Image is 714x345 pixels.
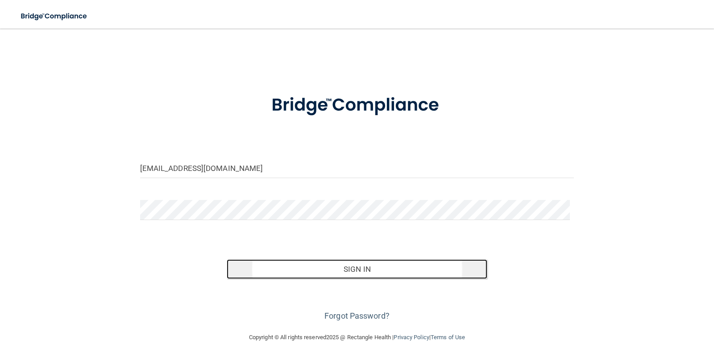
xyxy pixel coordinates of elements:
input: Email [140,158,574,178]
button: Sign In [227,259,487,279]
a: Terms of Use [431,334,465,341]
a: Forgot Password? [324,311,390,320]
img: bridge_compliance_login_screen.278c3ca4.svg [13,7,95,25]
a: Privacy Policy [394,334,429,341]
img: bridge_compliance_login_screen.278c3ca4.svg [253,82,461,129]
